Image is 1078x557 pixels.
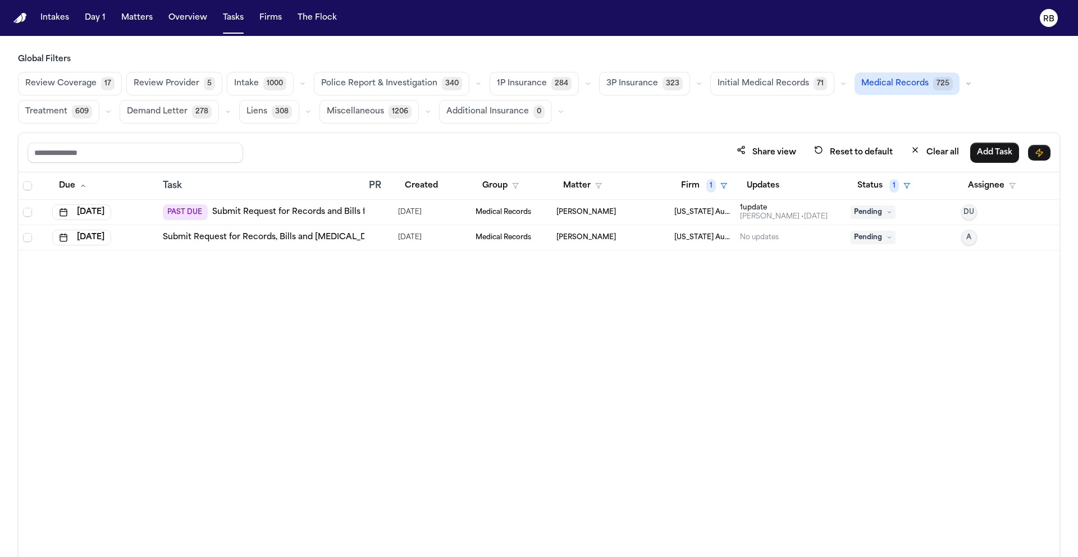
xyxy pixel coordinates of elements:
[1028,145,1050,161] button: Immediate Task
[851,231,896,244] span: Pending
[293,8,341,28] button: The Flock
[674,208,732,217] span: Michigan Auto Law
[23,208,32,217] span: Select row
[192,105,212,118] span: 278
[674,233,732,242] span: Michigan Auto Law
[80,8,110,28] button: Day 1
[442,77,462,90] span: 340
[851,206,896,219] span: Pending
[126,72,222,95] button: Review Provider5
[212,207,705,218] a: Submit Request for Records and Bills from [GEOGRAPHIC_DATA][PERSON_NAME] Family Medicine - [GEOGR...
[263,77,286,90] span: 1000
[961,204,977,220] button: DU
[23,181,32,190] span: Select all
[23,233,32,242] span: Select row
[446,106,529,117] span: Additional Insurance
[718,78,809,89] span: Initial Medical Records
[13,13,27,24] a: Home
[52,176,93,196] button: Due
[239,100,299,124] button: Liens308
[117,8,157,28] button: Matters
[710,72,834,95] button: Initial Medical Records71
[740,212,828,221] div: Last updated by Daniela Uribe at 10/6/2025, 9:25:53 AM
[533,105,545,118] span: 0
[904,142,966,163] button: Clear all
[389,105,412,118] span: 1206
[490,72,579,95] button: 1P Insurance284
[970,143,1019,163] button: Add Task
[556,233,616,242] span: Edwin Mitchell
[36,8,74,28] button: Intakes
[706,179,716,193] span: 1
[163,232,637,243] a: Submit Request for Records, Bills and [MEDICAL_DATA] from [PERSON_NAME] [GEOGRAPHIC_DATA][PERSON_...
[272,105,292,118] span: 308
[398,176,445,196] button: Created
[551,77,572,90] span: 284
[398,204,422,220] span: 9/8/2025, 12:50:17 PM
[127,106,188,117] span: Demand Letter
[255,8,286,28] button: Firms
[321,78,437,89] span: Police Report & Investigation
[740,176,786,196] button: Updates
[663,77,683,90] span: 323
[120,100,219,124] button: Demand Letter278
[889,179,899,193] span: 1
[52,230,111,245] button: [DATE]
[730,142,803,163] button: Share view
[556,176,609,196] button: Matter
[740,203,828,212] div: 1 update
[933,77,953,90] span: 725
[319,100,419,124] button: Miscellaneous1206
[740,233,779,242] div: No updates
[314,72,469,95] button: Police Report & Investigation340
[398,230,422,245] span: 9/24/2025, 11:45:42 AM
[556,208,616,217] span: DaShawn Woods
[134,78,199,89] span: Review Provider
[851,176,917,196] button: Status1
[204,77,215,90] span: 5
[476,233,531,242] span: Medical Records
[476,176,526,196] button: Group
[966,233,971,242] span: A
[25,106,67,117] span: Treatment
[101,77,115,90] span: 17
[599,72,690,95] button: 3P Insurance323
[861,78,929,89] span: Medical Records
[961,230,977,245] button: A
[25,78,97,89] span: Review Coverage
[855,72,960,95] button: Medical Records725
[52,204,111,220] button: [DATE]
[439,100,552,124] button: Additional Insurance0
[807,142,899,163] button: Reset to default
[497,78,547,89] span: 1P Insurance
[164,8,212,28] button: Overview
[476,208,531,217] span: Medical Records
[963,208,974,217] span: DU
[674,176,734,196] button: Firm1
[369,179,389,193] div: PR
[1043,15,1054,23] text: RB
[227,72,294,95] button: Intake1000
[163,179,360,193] div: Task
[18,100,99,124] button: Treatment609
[72,105,92,118] span: 609
[961,176,1022,196] button: Assignee
[218,8,248,28] button: Tasks
[246,106,267,117] span: Liens
[327,106,384,117] span: Miscellaneous
[814,77,827,90] span: 71
[163,204,208,220] span: PAST DUE
[234,78,259,89] span: Intake
[18,54,1060,65] h3: Global Filters
[13,13,27,24] img: Finch Logo
[18,72,122,95] button: Review Coverage17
